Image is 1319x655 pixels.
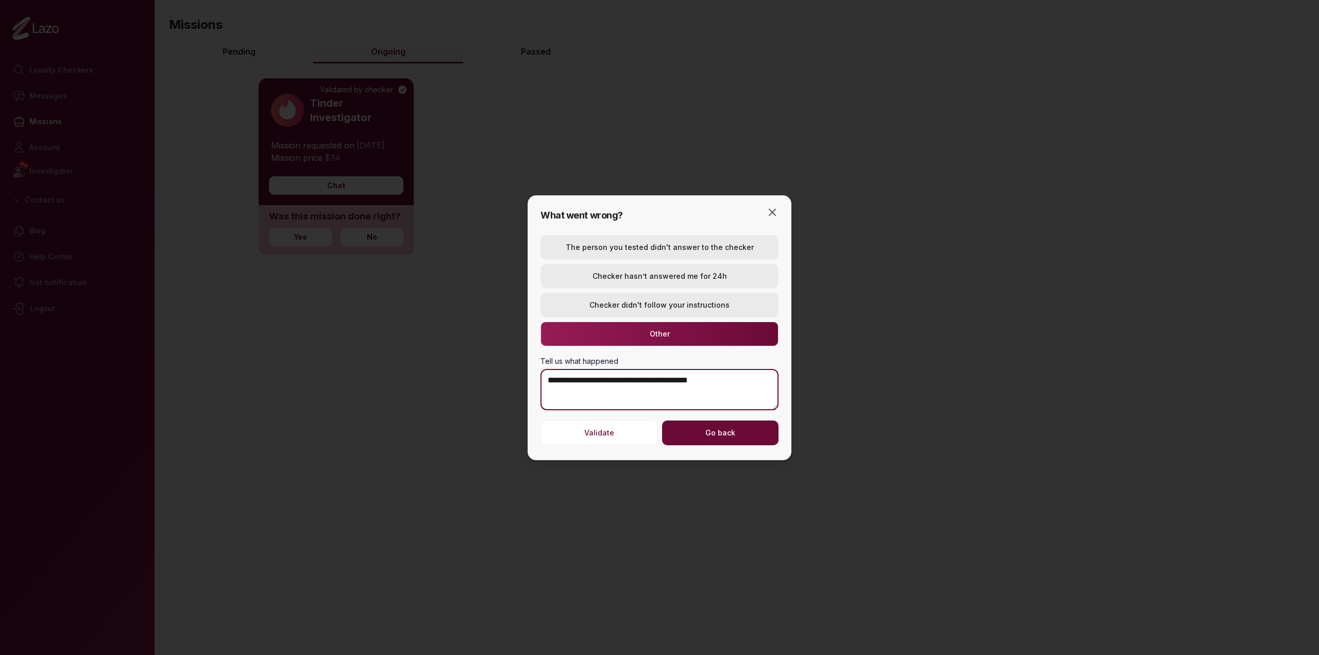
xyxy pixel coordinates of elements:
[540,208,779,223] h2: What went wrong?
[662,421,779,445] button: Go back
[540,235,779,260] button: The person you tested didn't answer to the checker
[540,357,618,365] label: Tell us what happened
[540,293,779,317] button: Checker didn't follow your instructions
[540,322,779,346] button: Other
[540,421,658,445] button: Validate
[540,264,779,289] button: Checker hasn’t answered me for 24h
